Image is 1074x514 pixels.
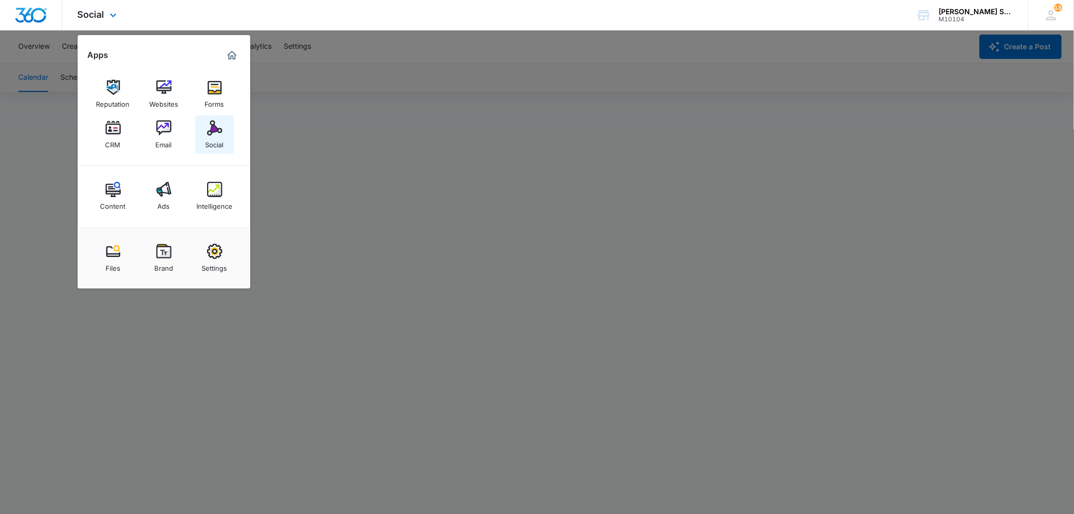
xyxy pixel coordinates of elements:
a: Intelligence [195,177,234,215]
div: Files [106,259,120,272]
div: Content [100,197,126,210]
div: Websites [149,95,178,108]
div: Reputation [96,95,130,108]
a: Websites [145,75,183,113]
div: Settings [202,259,227,272]
a: Ads [145,177,183,215]
a: Reputation [94,75,132,113]
div: Social [206,136,224,149]
div: CRM [106,136,121,149]
div: Ads [158,197,170,210]
div: notifications count [1054,4,1062,12]
a: CRM [94,115,132,154]
a: Marketing 360® Dashboard [224,47,240,63]
a: Files [94,239,132,277]
span: Social [78,9,105,20]
a: Brand [145,239,183,277]
div: Email [156,136,172,149]
div: account name [939,8,1013,16]
a: Social [195,115,234,154]
a: Email [145,115,183,154]
a: Content [94,177,132,215]
h2: Apps [88,50,109,60]
a: Forms [195,75,234,113]
span: 131 [1054,4,1062,12]
div: account id [939,16,1013,23]
div: Forms [205,95,224,108]
a: Settings [195,239,234,277]
div: Intelligence [196,197,232,210]
div: Brand [154,259,173,272]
